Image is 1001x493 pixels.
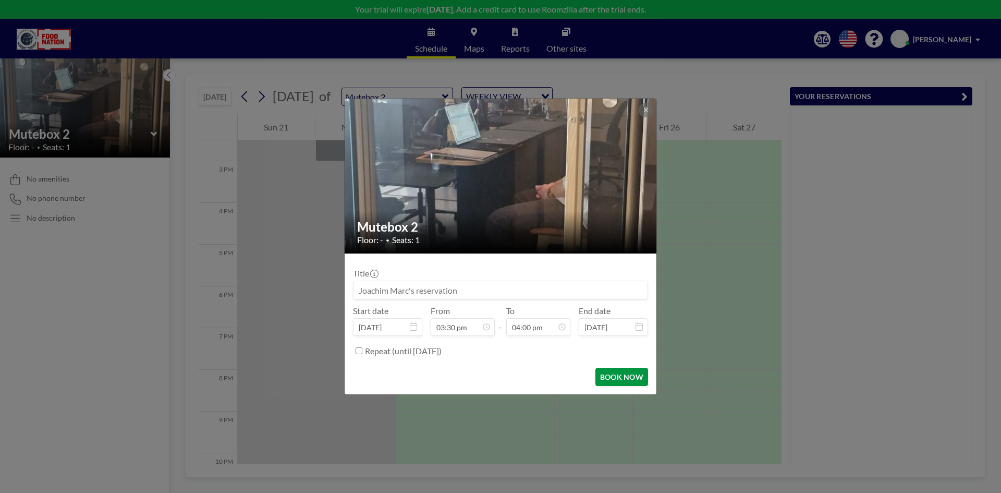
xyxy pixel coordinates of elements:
[499,309,502,332] span: -
[365,346,442,356] label: Repeat (until [DATE])
[386,236,389,244] span: •
[353,268,377,279] label: Title
[357,235,383,245] span: Floor: -
[392,235,420,245] span: Seats: 1
[506,306,515,316] label: To
[579,306,611,316] label: End date
[431,306,450,316] label: From
[353,281,648,299] input: Joachim Marc's reservation
[357,219,645,235] h2: Mutebox 2
[595,368,648,386] button: BOOK NOW
[353,306,388,316] label: Start date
